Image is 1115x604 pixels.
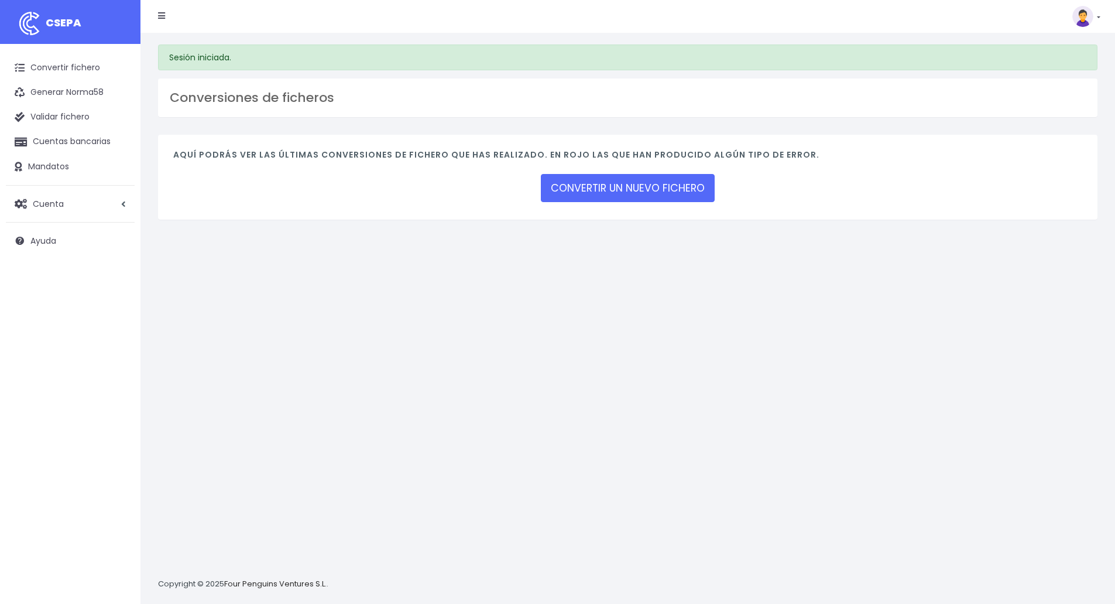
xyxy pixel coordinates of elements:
[46,15,81,30] span: CSEPA
[15,9,44,38] img: logo
[30,235,56,247] span: Ayuda
[6,105,135,129] a: Validar fichero
[33,197,64,209] span: Cuenta
[173,150,1082,166] h4: Aquí podrás ver las últimas conversiones de fichero que has realizado. En rojo las que han produc...
[6,155,135,179] a: Mandatos
[6,129,135,154] a: Cuentas bancarias
[6,228,135,253] a: Ayuda
[1072,6,1093,27] img: profile
[158,578,328,591] p: Copyright © 2025 .
[6,56,135,80] a: Convertir fichero
[6,192,135,216] a: Cuenta
[224,578,327,589] a: Four Penguins Ventures S.L.
[158,45,1097,70] div: Sesión iniciada.
[170,90,1086,105] h3: Conversiones de ficheros
[6,80,135,105] a: Generar Norma58
[541,174,715,202] a: CONVERTIR UN NUEVO FICHERO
